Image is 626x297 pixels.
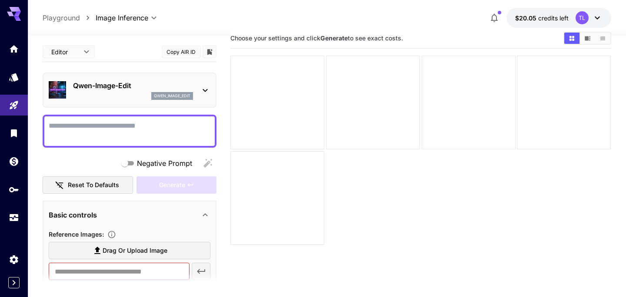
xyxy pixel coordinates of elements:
[320,34,348,42] b: Generate
[538,14,569,22] span: credits left
[104,230,120,239] button: Upload a reference image to guide the result. This is needed for Image-to-Image or Inpainting. Su...
[9,156,19,167] div: Wallet
[73,80,193,91] p: Qwen-Image-Edit
[49,205,210,225] div: Basic controls
[43,13,80,23] a: Playground
[506,8,611,28] button: $20.05TL
[563,32,611,45] div: Show images in grid viewShow images in video viewShow images in list view
[230,34,403,42] span: Choose your settings and click to see exact costs.
[9,212,19,223] div: Usage
[9,43,19,54] div: Home
[43,176,133,194] button: Reset to defaults
[580,33,595,44] button: Show images in video view
[49,210,97,220] p: Basic controls
[206,46,213,57] button: Add to library
[43,13,96,23] nav: breadcrumb
[49,242,210,260] label: Drag or upload image
[103,245,167,256] span: Drag or upload image
[9,184,19,195] div: API Keys
[96,13,148,23] span: Image Inference
[51,47,78,56] span: Editor
[9,100,19,111] div: Playground
[137,158,192,168] span: Negative Prompt
[49,77,210,103] div: Qwen-Image-Editqwen_image_edit
[162,46,201,58] button: Copy AIR ID
[515,13,569,23] div: $20.05
[9,72,19,82] div: Models
[595,33,610,44] button: Show images in list view
[515,14,538,22] span: $20.05
[137,176,216,194] div: Please upload a reference image
[9,254,19,265] div: Settings
[564,33,579,44] button: Show images in grid view
[576,11,589,24] div: TL
[49,231,104,238] span: Reference Images :
[8,277,20,288] button: Expand sidebar
[154,93,190,99] p: qwen_image_edit
[9,128,19,139] div: Library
